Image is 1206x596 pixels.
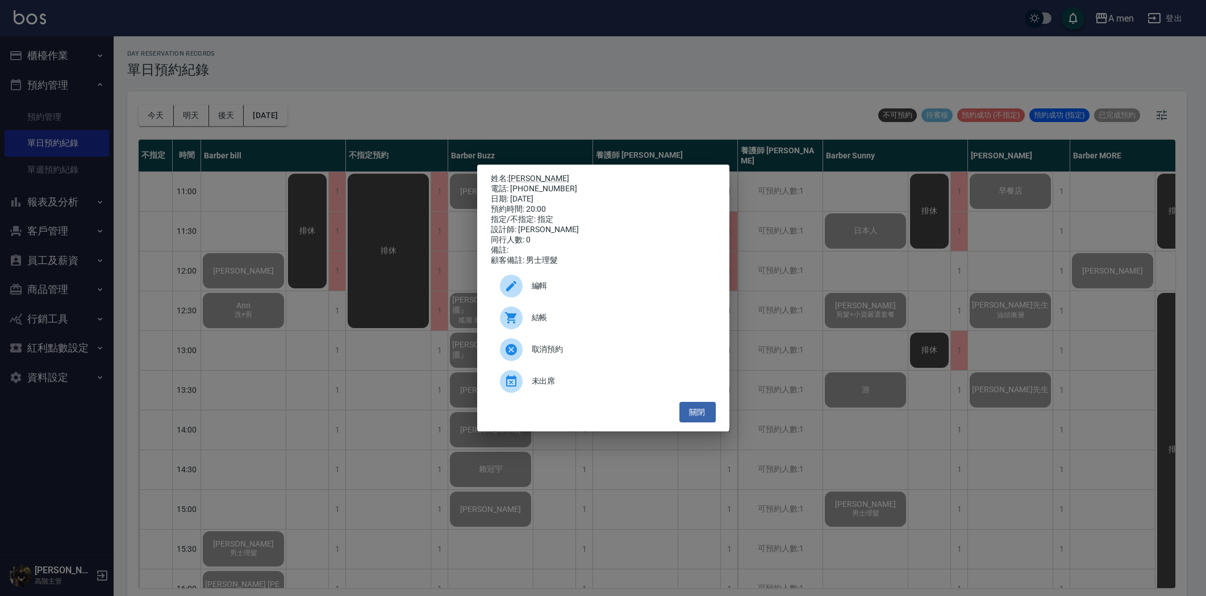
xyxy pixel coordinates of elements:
div: 設計師: [PERSON_NAME] [491,225,716,235]
div: 編輯 [491,270,716,302]
span: 結帳 [532,312,707,324]
button: 關閉 [679,402,716,423]
div: 取消預約 [491,334,716,366]
span: 未出席 [532,375,707,387]
div: 同行人數: 0 [491,235,716,245]
div: 指定/不指定: 指定 [491,215,716,225]
div: 顧客備註: 男士理髮 [491,255,716,266]
span: 取消預約 [532,343,707,355]
div: 預約時間: 20:00 [491,204,716,215]
div: 未出席 [491,366,716,397]
a: [PERSON_NAME] [508,174,569,183]
div: 電話: [PHONE_NUMBER] [491,184,716,194]
p: 姓名: [491,174,716,184]
span: 編輯 [532,280,707,292]
div: 日期: [DATE] [491,194,716,204]
a: 結帳 [491,302,716,334]
div: 備註: [491,245,716,255]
